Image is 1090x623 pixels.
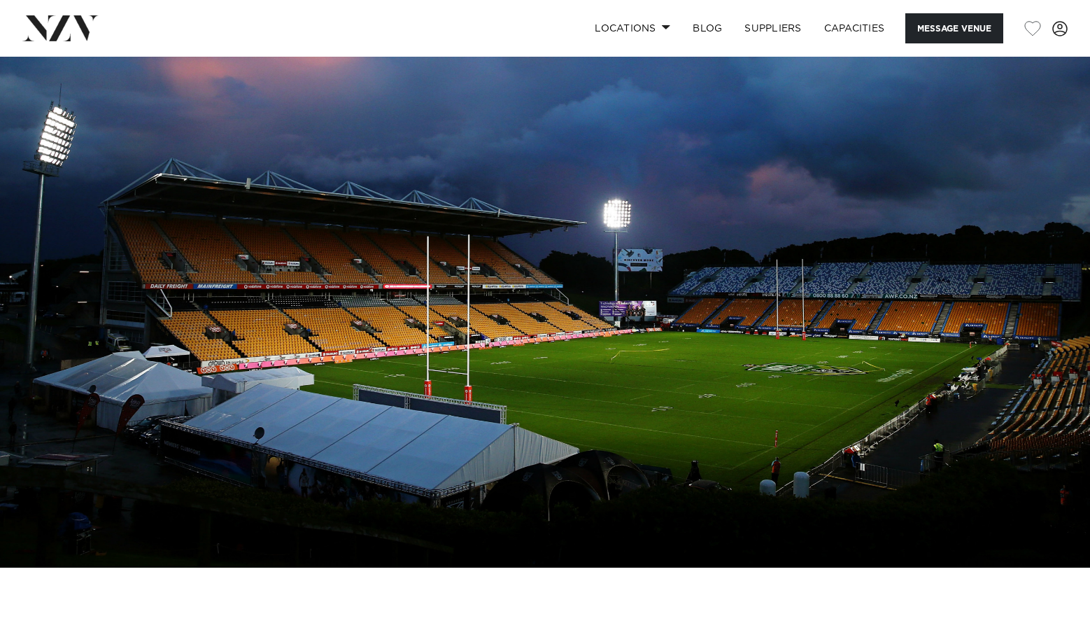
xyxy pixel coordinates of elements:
[905,13,1003,43] button: Message Venue
[733,13,812,43] a: SUPPLIERS
[681,13,733,43] a: BLOG
[583,13,681,43] a: Locations
[813,13,896,43] a: Capacities
[22,15,99,41] img: nzv-logo.png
